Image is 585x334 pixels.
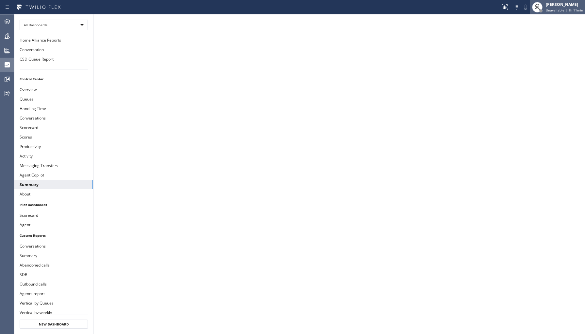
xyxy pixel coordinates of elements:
button: New Dashboard [20,320,88,329]
li: Control Center [14,75,93,83]
li: Pilot Dashboards [14,200,93,209]
button: Conversation [14,45,93,54]
button: Summary [14,251,93,260]
button: Agent [14,220,93,230]
iframe: dashboard_9f6bb337dffe [93,14,585,334]
button: Overview [14,85,93,94]
button: Productivity [14,142,93,151]
button: Conversations [14,113,93,123]
button: Vertical by weekly [14,308,93,317]
button: About [14,189,93,199]
button: Handling Time [14,104,93,113]
li: Custom Reports [14,231,93,240]
span: Unavailable | 1h 11min [546,8,583,12]
button: Mute [521,3,530,12]
button: Activity [14,151,93,161]
button: CSD Queue Report [14,54,93,64]
button: Outbound calls [14,279,93,289]
button: Messaging Transfers [14,161,93,170]
button: Abandoned calls [14,260,93,270]
button: Agent Copilot [14,170,93,180]
button: Conversations [14,241,93,251]
button: Scores [14,132,93,142]
button: Scorecard [14,211,93,220]
div: All Dashboards [20,20,88,30]
button: Queues [14,94,93,104]
div: [PERSON_NAME] [546,2,583,7]
button: Home Alliance Reports [14,35,93,45]
button: Agents report [14,289,93,298]
button: Summary [14,180,93,189]
button: Scorecard [14,123,93,132]
button: SDB [14,270,93,279]
button: Vertical by Queues [14,298,93,308]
